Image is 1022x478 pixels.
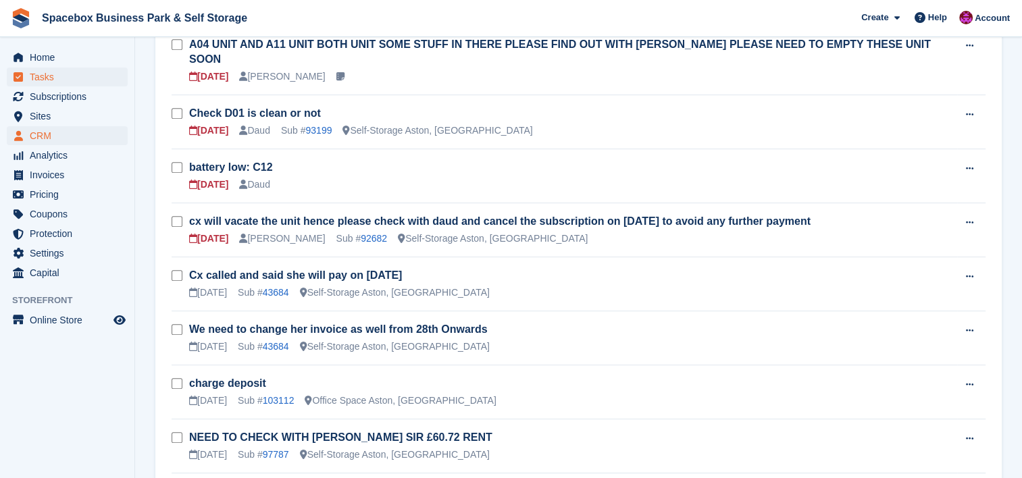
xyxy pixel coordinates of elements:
[30,165,111,184] span: Invoices
[7,205,128,223] a: menu
[7,311,128,329] a: menu
[238,448,289,462] div: Sub #
[111,312,128,328] a: Preview store
[300,448,490,462] div: Self-Storage Aston, [GEOGRAPHIC_DATA]
[189,448,227,462] div: [DATE]
[361,233,387,244] a: 92682
[189,394,227,408] div: [DATE]
[189,286,227,300] div: [DATE]
[239,232,325,246] div: [PERSON_NAME]
[336,232,388,246] div: Sub #
[342,124,532,138] div: Self-Storage Aston, [GEOGRAPHIC_DATA]
[189,340,227,354] div: [DATE]
[861,11,888,24] span: Create
[7,146,128,165] a: menu
[7,48,128,67] a: menu
[189,377,266,389] a: charge deposit
[189,178,228,192] div: [DATE]
[11,8,31,28] img: stora-icon-8386f47178a22dfd0bd8f6a31ec36ba5ce8667c1dd55bd0f319d3a0aa187defe.svg
[7,68,128,86] a: menu
[238,286,289,300] div: Sub #
[189,70,228,84] div: [DATE]
[239,178,270,192] div: Daud
[263,341,289,352] a: 43684
[239,124,270,138] div: Daud
[300,286,490,300] div: Self-Storage Aston, [GEOGRAPHIC_DATA]
[7,263,128,282] a: menu
[189,161,273,173] a: battery low: C12
[263,449,289,460] a: 97787
[7,107,128,126] a: menu
[30,205,111,223] span: Coupons
[7,244,128,263] a: menu
[30,224,111,243] span: Protection
[239,70,325,84] div: [PERSON_NAME]
[30,146,111,165] span: Analytics
[975,11,1010,25] span: Account
[263,287,289,298] a: 43684
[263,395,295,406] a: 103112
[30,311,111,329] span: Online Store
[30,107,111,126] span: Sites
[7,87,128,106] a: menu
[30,87,111,106] span: Subscriptions
[189,124,228,138] div: [DATE]
[30,68,111,86] span: Tasks
[238,340,289,354] div: Sub #
[30,48,111,67] span: Home
[30,244,111,263] span: Settings
[30,185,111,204] span: Pricing
[238,394,294,408] div: Sub #
[189,269,402,281] a: Cx called and said she will pay on [DATE]
[305,394,496,408] div: Office Space Aston, [GEOGRAPHIC_DATA]
[36,7,253,29] a: Spacebox Business Park & Self Storage
[189,38,931,65] a: A04 UNIT AND A11 UNIT BOTH UNIT SOME STUFF IN THERE PLEASE FIND OUT WITH [PERSON_NAME] PLEASE NEE...
[189,323,488,335] a: We need to change her invoice as well from 28th Onwards
[189,107,321,119] a: Check D01 is clean or not
[305,125,332,136] a: 93199
[30,263,111,282] span: Capital
[7,185,128,204] a: menu
[7,165,128,184] a: menu
[928,11,947,24] span: Help
[398,232,588,246] div: Self-Storage Aston, [GEOGRAPHIC_DATA]
[281,124,332,138] div: Sub #
[189,431,492,443] a: NEED TO CHECK WITH [PERSON_NAME] SIR £60.72 RENT
[189,215,811,227] a: cx will vacate the unit hence please check with daud and cancel the subscription on [DATE] to avo...
[12,294,134,307] span: Storefront
[189,232,228,246] div: [DATE]
[30,126,111,145] span: CRM
[7,224,128,243] a: menu
[959,11,973,24] img: Shitika Balanath
[300,340,490,354] div: Self-Storage Aston, [GEOGRAPHIC_DATA]
[7,126,128,145] a: menu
